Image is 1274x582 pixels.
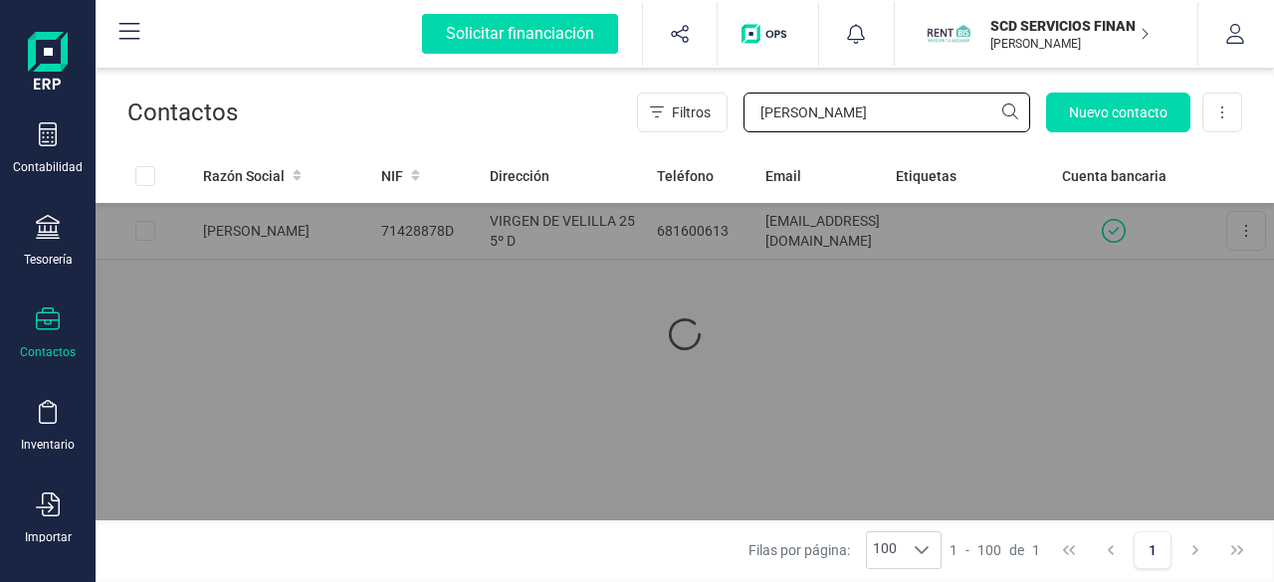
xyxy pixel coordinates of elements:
[13,159,83,175] div: Contabilidad
[1032,540,1040,560] span: 1
[990,36,1150,52] p: [PERSON_NAME]
[990,16,1150,36] p: SCD SERVICIOS FINANCIEROS SL
[950,540,1040,560] div: -
[927,12,970,56] img: SC
[135,166,155,186] div: All items unselected
[657,166,714,186] span: Teléfono
[977,540,1001,560] span: 100
[28,32,68,96] img: Logo Finanedi
[24,252,73,268] div: Tesorería
[1218,531,1256,569] button: Last Page
[919,2,1173,66] button: SCSCD SERVICIOS FINANCIEROS SL[PERSON_NAME]
[1046,93,1190,132] button: Nuevo contacto
[422,14,618,54] div: Solicitar financiación
[135,221,155,241] div: Row Selected dad8db25-7215-47e9-9156-b14c36cc491b
[748,531,942,569] div: Filas por página:
[20,344,76,360] div: Contactos
[672,102,711,122] span: Filtros
[1134,531,1171,569] button: Page 1
[950,540,957,560] span: 1
[1009,540,1024,560] span: de
[896,166,956,186] span: Etiquetas
[21,437,75,453] div: Inventario
[1176,531,1214,569] button: Next Page
[730,2,806,66] button: Logo de OPS
[867,532,903,568] span: 100
[127,97,238,128] p: Contactos
[398,2,642,66] button: Solicitar financiación
[490,166,549,186] span: Dirección
[742,24,794,44] img: Logo de OPS
[1062,166,1167,186] span: Cuenta bancaria
[1092,531,1130,569] button: Previous Page
[25,529,72,545] div: Importar
[203,166,285,186] span: Razón Social
[1069,102,1168,122] span: Nuevo contacto
[765,166,801,186] span: Email
[743,93,1030,132] input: Buscar contacto
[1050,531,1088,569] button: First Page
[637,93,728,132] button: Filtros
[381,166,403,186] span: NIF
